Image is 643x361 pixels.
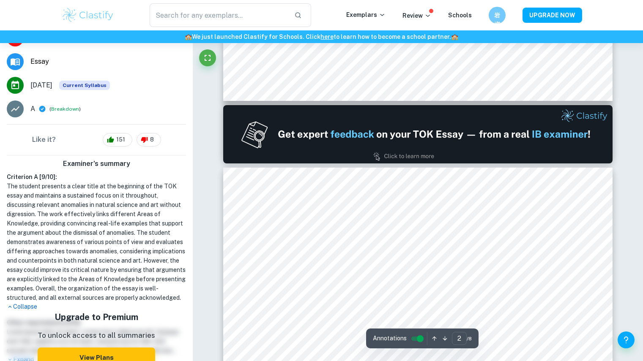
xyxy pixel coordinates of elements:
[32,135,56,145] h6: Like it?
[346,10,386,19] p: Exemplars
[30,80,52,90] span: [DATE]
[59,81,110,90] span: Current Syllabus
[402,11,431,20] p: Review
[150,3,288,27] input: Search for any exemplars...
[523,8,582,23] button: UPGRADE NOW
[492,11,502,20] h6: 岩増
[320,33,334,40] a: here
[7,302,186,311] p: Collapse
[137,133,161,147] div: 8
[2,32,641,41] h6: We just launched Clastify for Schools. Click to learn how to become a school partner.
[112,136,130,144] span: 151
[7,172,186,182] h6: Criterion A [ 9 / 10 ]:
[30,57,186,67] span: Essay
[30,104,35,114] p: A
[3,159,189,169] h6: Examiner's summary
[145,136,159,144] span: 8
[185,33,192,40] span: 🏫
[103,133,132,147] div: 151
[199,49,216,66] button: Fullscreen
[51,105,79,113] button: Breakdown
[489,7,506,24] button: 岩増
[38,330,155,341] p: To unlock access to all summaries
[618,331,635,348] button: Help and Feedback
[61,7,115,24] img: Clastify logo
[59,81,110,90] div: This exemplar is based on the current syllabus. Feel free to refer to it for inspiration/ideas wh...
[451,33,458,40] span: 🏫
[38,311,155,323] h5: Upgrade to Premium
[467,335,472,342] span: / 8
[7,182,186,302] h1: The student presents a clear title at the beginning of the TOK essay and maintains a sustained fo...
[448,12,472,19] a: Schools
[223,105,613,163] img: Ad
[49,105,81,113] span: ( )
[373,334,407,343] span: Annotations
